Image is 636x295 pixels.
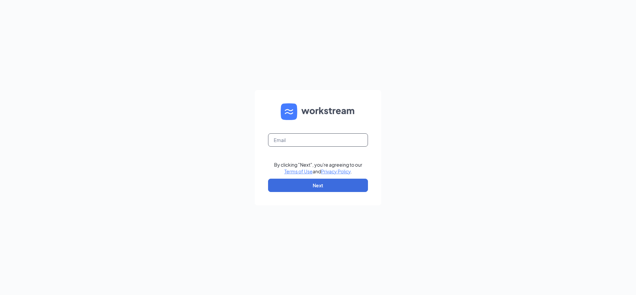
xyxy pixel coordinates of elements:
[321,168,351,174] a: Privacy Policy
[281,103,355,120] img: WS logo and Workstream text
[284,168,313,174] a: Terms of Use
[274,161,362,175] div: By clicking "Next", you're agreeing to our and .
[268,133,368,147] input: Email
[268,179,368,192] button: Next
